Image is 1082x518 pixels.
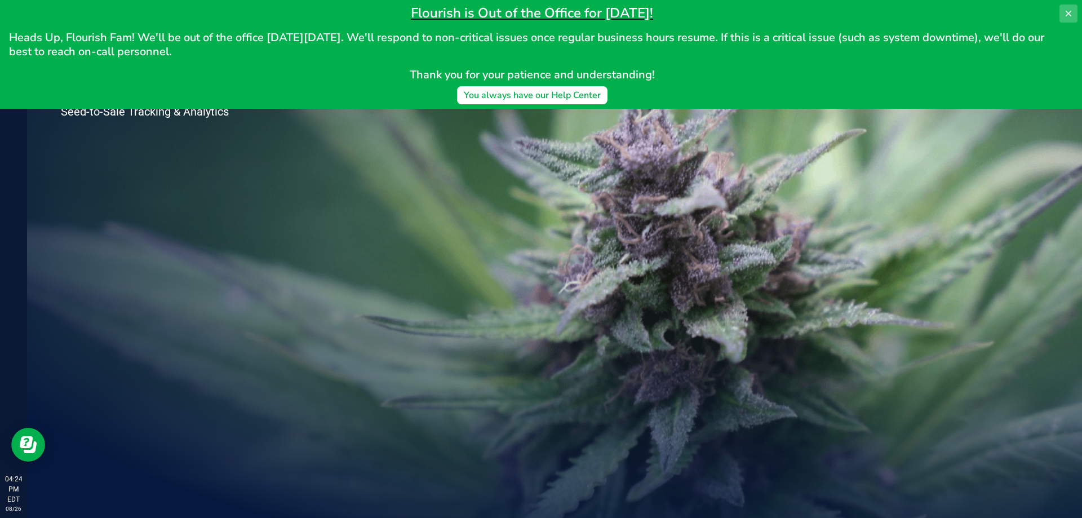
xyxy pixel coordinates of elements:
span: Flourish is Out of the Office for [DATE]! [411,4,653,22]
div: You always have our Help Center [464,88,601,102]
p: Seed-to-Sale Tracking & Analytics [61,106,275,117]
span: Thank you for your patience and understanding! [410,67,655,82]
span: Heads Up, Flourish Fam! We'll be out of the office [DATE][DATE]. We'll respond to non-critical is... [9,30,1047,59]
p: 08/26 [5,504,22,513]
iframe: Resource center [11,428,45,462]
p: 04:24 PM EDT [5,474,22,504]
